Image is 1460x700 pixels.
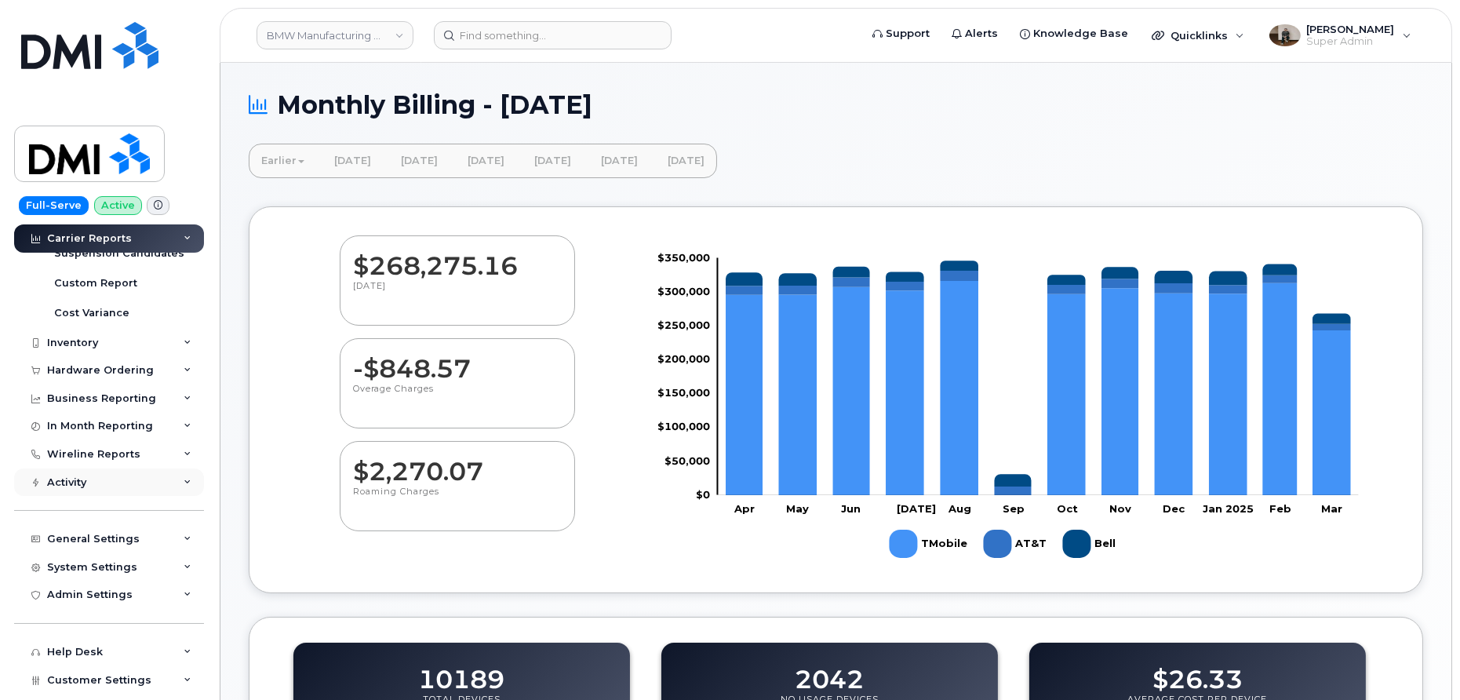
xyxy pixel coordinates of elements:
[657,285,710,297] tspan: $300,000
[353,383,562,411] p: Overage Charges
[734,502,755,515] tspan: Apr
[657,421,710,433] tspan: $100,000
[696,488,710,501] tspan: $0
[455,144,517,178] a: [DATE]
[1063,523,1120,564] g: Bell
[657,251,710,264] tspan: $350,000
[787,502,810,515] tspan: May
[322,144,384,178] a: [DATE]
[664,454,710,467] tspan: $50,000
[1003,502,1025,515] tspan: Sep
[1057,502,1078,515] tspan: Oct
[984,523,1047,564] g: AT&T
[249,91,1423,118] h1: Monthly Billing - [DATE]
[353,236,562,280] dd: $268,275.16
[657,352,710,365] tspan: $200,000
[726,281,1351,495] g: TMobile
[1392,632,1448,688] iframe: Messenger Launcher
[249,144,317,178] a: Earlier
[353,442,562,486] dd: $2,270.07
[1163,502,1186,515] tspan: Dec
[897,502,936,515] tspan: [DATE]
[655,144,717,178] a: [DATE]
[419,650,505,694] dd: 10189
[657,251,1359,564] g: Chart
[1270,502,1292,515] tspan: Feb
[657,319,710,331] tspan: $250,000
[1203,502,1254,515] tspan: Jan 2025
[1321,502,1342,515] tspan: Mar
[388,144,450,178] a: [DATE]
[1110,502,1132,515] tspan: Nov
[588,144,650,178] a: [DATE]
[353,280,562,308] p: [DATE]
[522,144,584,178] a: [DATE]
[890,523,1120,564] g: Legend
[948,502,971,515] tspan: Aug
[353,339,562,383] dd: -$848.57
[890,523,968,564] g: TMobile
[842,502,861,515] tspan: Jun
[353,486,562,514] p: Roaming Charges
[657,387,710,399] tspan: $150,000
[1152,650,1243,694] dd: $26.33
[796,650,865,694] dd: 2042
